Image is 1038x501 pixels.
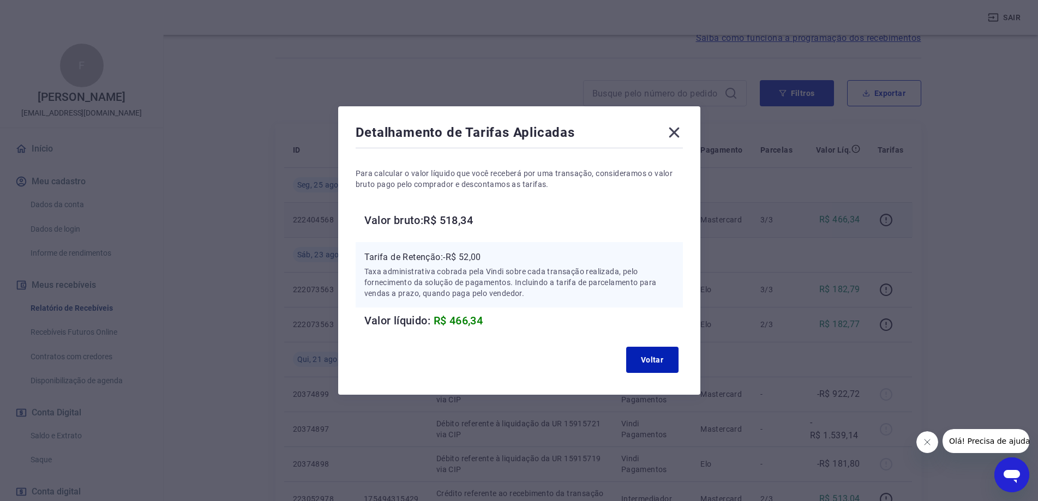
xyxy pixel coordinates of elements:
iframe: Fechar mensagem [916,431,938,453]
iframe: Mensagem da empresa [943,429,1029,453]
h6: Valor bruto: R$ 518,34 [364,212,683,229]
div: Detalhamento de Tarifas Aplicadas [356,124,683,146]
p: Para calcular o valor líquido que você receberá por uma transação, consideramos o valor bruto pag... [356,168,683,190]
button: Voltar [626,347,679,373]
p: Taxa administrativa cobrada pela Vindi sobre cada transação realizada, pelo fornecimento da soluç... [364,266,674,299]
span: Olá! Precisa de ajuda? [7,8,92,16]
iframe: Botão para abrir a janela de mensagens [994,457,1029,492]
p: Tarifa de Retenção: -R$ 52,00 [364,251,674,264]
span: R$ 466,34 [434,314,483,327]
h6: Valor líquido: [364,312,683,329]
